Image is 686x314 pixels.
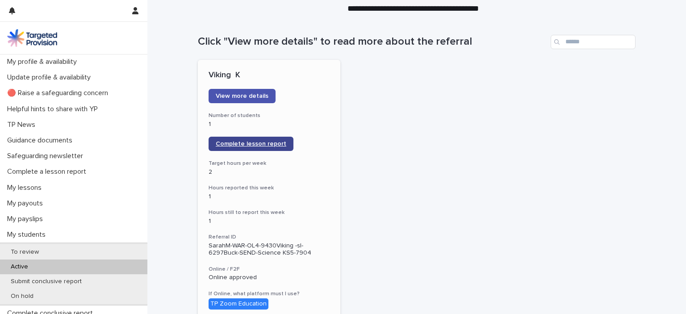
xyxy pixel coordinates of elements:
[209,71,330,80] p: Viking K
[209,121,330,128] p: 1
[4,248,46,256] p: To review
[4,58,84,66] p: My profile & availability
[4,230,53,239] p: My students
[4,121,42,129] p: TP News
[209,184,330,192] h3: Hours reported this week
[4,278,89,285] p: Submit conclusive report
[209,209,330,216] h3: Hours still to report this week
[216,93,268,99] span: View more details
[4,105,105,113] p: Helpful hints to share with YP
[209,89,276,103] a: View more details
[209,193,330,201] p: 1
[209,218,330,225] p: 1
[551,35,636,49] input: Search
[209,290,330,297] h3: If Online, what platform must I use?
[209,274,330,281] p: Online approved
[4,89,115,97] p: 🔴 Raise a safeguarding concern
[7,29,57,47] img: M5nRWzHhSzIhMunXDL62
[4,215,50,223] p: My payslips
[209,112,330,119] h3: Number of students
[4,184,49,192] p: My lessons
[209,160,330,167] h3: Target hours per week
[209,168,330,176] p: 2
[4,136,79,145] p: Guidance documents
[4,167,93,176] p: Complete a lesson report
[209,298,268,310] div: TP Zoom Education
[4,293,41,300] p: On hold
[4,73,98,82] p: Update profile & availability
[4,152,90,160] p: Safeguarding newsletter
[209,234,330,241] h3: Referral ID
[216,141,286,147] span: Complete lesson report
[209,137,293,151] a: Complete lesson report
[209,266,330,273] h3: Online / F2F
[209,242,330,257] p: SarahM-WAR-OL4-9430Viking -sl-6297Buck-SEND-Science KS5-7904
[4,199,50,208] p: My payouts
[198,35,547,48] h1: Click "View more details" to read more about the referral
[4,263,35,271] p: Active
